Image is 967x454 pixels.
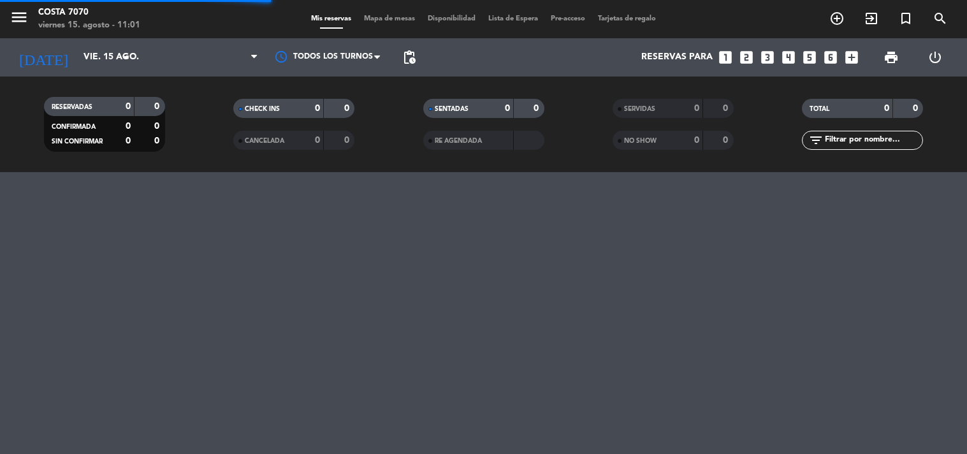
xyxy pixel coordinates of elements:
span: Reservas para [641,52,713,62]
i: search [933,11,948,26]
input: Filtrar por nombre... [824,133,922,147]
span: Lista de Espera [482,15,544,22]
strong: 0 [723,136,731,145]
i: looks_4 [780,49,797,66]
span: Disponibilidad [421,15,482,22]
span: Mis reservas [305,15,358,22]
strong: 0 [505,104,510,113]
i: turned_in_not [898,11,913,26]
span: CANCELADA [245,138,284,144]
strong: 0 [126,102,131,111]
i: filter_list [808,133,824,148]
span: pending_actions [402,50,417,65]
div: viernes 15. agosto - 11:01 [38,19,140,32]
strong: 0 [344,104,352,113]
i: menu [10,8,29,27]
i: [DATE] [10,43,77,71]
strong: 0 [694,136,699,145]
span: SERVIDAS [624,106,655,112]
span: print [883,50,899,65]
i: exit_to_app [864,11,879,26]
div: Costa 7070 [38,6,140,19]
strong: 0 [344,136,352,145]
i: looks_5 [801,49,818,66]
button: menu [10,8,29,31]
span: RE AGENDADA [435,138,482,144]
span: Tarjetas de regalo [592,15,662,22]
div: LOG OUT [913,38,957,77]
strong: 0 [126,136,131,145]
strong: 0 [723,104,731,113]
i: add_circle_outline [829,11,845,26]
strong: 0 [154,136,162,145]
strong: 0 [694,104,699,113]
strong: 0 [154,122,162,131]
i: looks_two [738,49,755,66]
span: Mapa de mesas [358,15,421,22]
span: Pre-acceso [544,15,592,22]
strong: 0 [315,104,320,113]
span: TOTAL [810,106,829,112]
i: power_settings_new [927,50,943,65]
strong: 0 [154,102,162,111]
strong: 0 [913,104,920,113]
span: SENTADAS [435,106,469,112]
strong: 0 [534,104,541,113]
i: looks_one [717,49,734,66]
i: looks_3 [759,49,776,66]
span: CONFIRMADA [52,124,96,130]
i: add_box [843,49,860,66]
strong: 0 [315,136,320,145]
span: CHECK INS [245,106,280,112]
strong: 0 [126,122,131,131]
strong: 0 [884,104,889,113]
span: NO SHOW [624,138,657,144]
span: RESERVADAS [52,104,92,110]
i: arrow_drop_down [119,50,134,65]
span: SIN CONFIRMAR [52,138,103,145]
i: looks_6 [822,49,839,66]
